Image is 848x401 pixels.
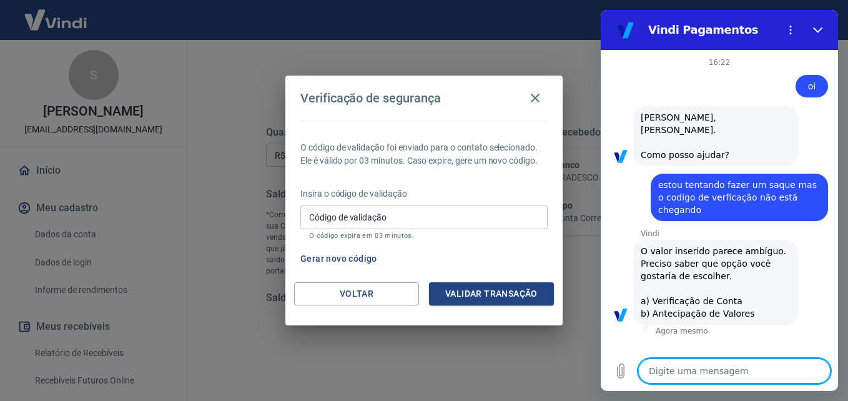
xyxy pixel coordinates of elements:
p: Insira o código de validação [300,187,548,200]
iframe: Janela de mensagens [601,10,838,391]
button: Validar transação [429,282,554,305]
p: O código de validação foi enviado para o contato selecionado. Ele é válido por 03 minutos. Caso e... [300,141,548,167]
p: O código expira em 03 minutos. [309,232,539,240]
h4: Verificação de segurança [300,91,441,106]
button: Gerar novo código [295,247,382,270]
button: Voltar [294,282,419,305]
